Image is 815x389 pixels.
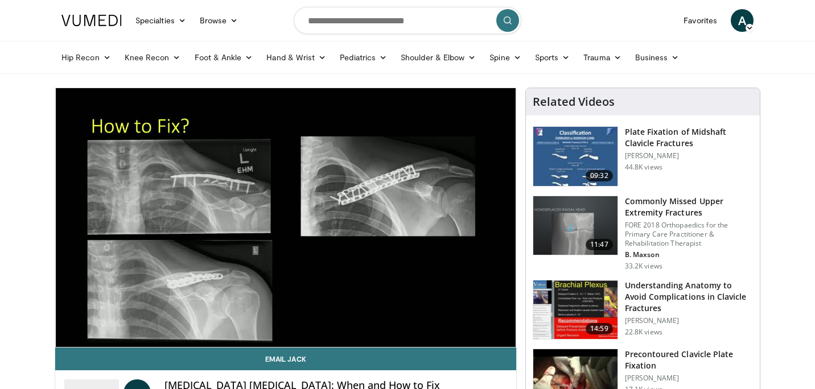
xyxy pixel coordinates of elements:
a: Spine [483,46,528,69]
a: Shoulder & Elbow [394,46,483,69]
a: Favorites [677,9,724,32]
a: 14:59 Understanding Anatomy to Avoid Complications in Clavicle Fractures [PERSON_NAME] 22.8K views [533,280,753,340]
a: Specialties [129,9,193,32]
p: FORE 2018 Orthopaedics for the Primary Care Practitioner & Rehabilitation Therapist [625,221,753,248]
a: Hip Recon [55,46,118,69]
a: Email Jack [55,347,516,370]
a: Hand & Wrist [260,46,333,69]
img: Clavicle_Fx_ORIF_FINAL-H.264_for_You_Tube_SD_480x360__100006823_3.jpg.150x105_q85_crop-smart_upsc... [533,127,618,186]
input: Search topics, interventions [294,7,521,34]
img: DAC6PvgZ22mCeOyX4xMDoxOmdtO40mAx.150x105_q85_crop-smart_upscale.jpg [533,280,618,340]
p: [PERSON_NAME] [625,151,753,160]
p: 44.8K views [625,163,662,172]
h3: Precontoured Clavicle Plate Fixation [625,349,753,371]
a: Foot & Ankle [188,46,260,69]
a: Business [628,46,686,69]
a: 11:47 Commonly Missed Upper Extremity Fractures FORE 2018 Orthopaedics for the Primary Care Pract... [533,196,753,271]
a: Sports [528,46,577,69]
a: 09:32 Plate Fixation of Midshaft Clavicle Fractures [PERSON_NAME] 44.8K views [533,126,753,187]
a: Pediatrics [333,46,394,69]
img: VuMedi Logo [61,15,122,26]
img: b2c65235-e098-4cd2-ab0f-914df5e3e270.150x105_q85_crop-smart_upscale.jpg [533,196,618,255]
h3: Commonly Missed Upper Extremity Fractures [625,196,753,218]
p: 22.8K views [625,328,662,337]
p: [PERSON_NAME] [625,374,753,383]
h4: Related Videos [533,95,615,109]
a: Knee Recon [118,46,188,69]
a: Trauma [577,46,628,69]
a: Browse [193,9,245,32]
span: 11:47 [586,239,613,250]
h3: Understanding Anatomy to Avoid Complications in Clavicle Fractures [625,280,753,314]
video-js: Video Player [55,88,516,347]
span: 14:59 [586,323,613,334]
p: B. Maxson [625,250,753,259]
h3: Plate Fixation of Midshaft Clavicle Fractures [625,126,753,149]
a: A [731,9,754,32]
p: 33.2K views [625,262,662,271]
span: 09:32 [586,170,613,181]
p: [PERSON_NAME] [625,316,753,325]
